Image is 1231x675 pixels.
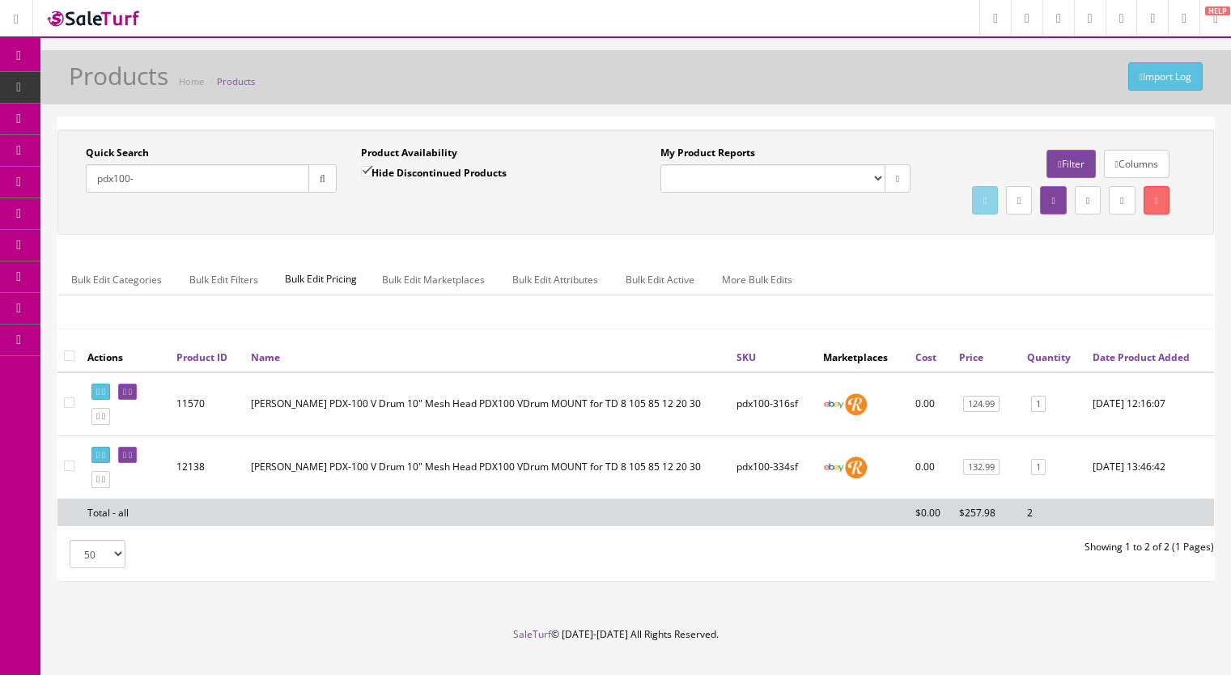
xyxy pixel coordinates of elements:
img: ebay [823,456,845,478]
img: reverb [845,393,867,415]
a: More Bulk Edits [709,264,805,295]
td: Total - all [81,499,170,526]
td: Roland PDX-100 V Drum 10" Mesh Head PDX100 VDrum MOUNT for TD 8 105 85 12 20 30 [244,435,730,499]
td: 2 [1021,499,1086,526]
div: Showing 1 to 2 of 2 (1 Pages) [636,540,1227,554]
a: Bulk Edit Active [613,264,707,295]
a: Columns [1104,150,1169,178]
img: SaleTurf [45,7,142,29]
input: Search [86,164,309,193]
a: Price [959,350,983,364]
img: ebay [823,393,845,415]
td: pdx100-334sf [730,435,817,499]
a: Bulk Edit Filters [176,264,271,295]
label: My Product Reports [660,146,755,160]
a: 124.99 [963,396,1000,413]
a: Products [217,75,255,87]
th: Marketplaces [817,342,909,371]
a: 1 [1031,396,1046,413]
a: SKU [736,350,756,364]
td: 2025-09-15 13:46:42 [1086,435,1214,499]
label: Quick Search [86,146,149,160]
h1: Products [69,62,168,89]
td: pdx100-316sf [730,372,817,436]
a: 1 [1031,459,1046,476]
img: reverb [845,456,867,478]
td: 12138 [170,435,244,499]
a: Filter [1046,150,1095,178]
td: 0.00 [909,372,953,436]
td: 0.00 [909,435,953,499]
a: Home [179,75,204,87]
a: Bulk Edit Attributes [499,264,611,295]
a: Cost [915,350,936,364]
td: 2025-03-11 12:16:07 [1086,372,1214,436]
a: SaleTurf [513,627,551,641]
a: 132.99 [963,459,1000,476]
label: Product Availability [361,146,457,160]
label: Hide Discontinued Products [361,164,507,180]
a: Product ID [176,350,227,364]
a: Import Log [1128,62,1203,91]
td: 11570 [170,372,244,436]
a: Date Product Added [1093,350,1190,364]
input: Hide Discontinued Products [361,166,371,176]
span: Bulk Edit Pricing [273,264,369,295]
a: Quantity [1027,350,1071,364]
a: Name [251,350,280,364]
th: Actions [81,342,170,371]
td: $0.00 [909,499,953,526]
a: Bulk Edit Categories [58,264,175,295]
td: Roland PDX-100 V Drum 10" Mesh Head PDX100 VDrum MOUNT for TD 8 105 85 12 20 30 [244,372,730,436]
td: $257.98 [953,499,1021,526]
a: Bulk Edit Marketplaces [369,264,498,295]
span: HELP [1205,6,1230,15]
